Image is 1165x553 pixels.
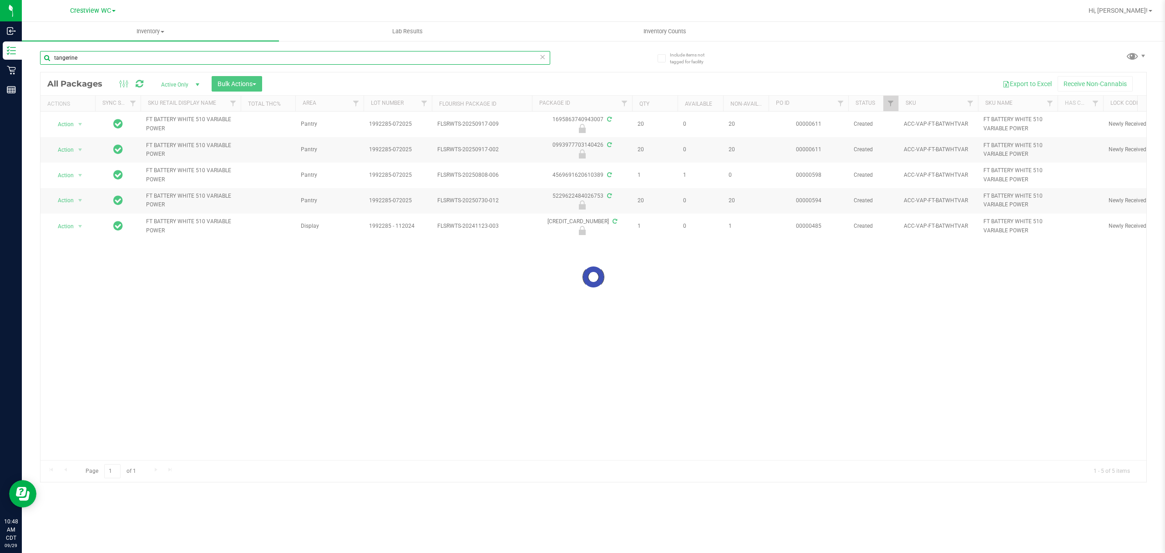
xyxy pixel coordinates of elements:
span: Inventory [22,27,279,36]
inline-svg: Inbound [7,26,16,36]
a: Inventory [22,22,279,41]
inline-svg: Reports [7,85,16,94]
a: Inventory Counts [536,22,793,41]
input: Search Package ID, Item Name, SKU, Lot or Part Number... [40,51,550,65]
inline-svg: Retail [7,66,16,75]
iframe: Resource center [9,480,36,507]
p: 10:48 AM CDT [4,517,18,542]
span: Inventory Counts [631,27,699,36]
span: Include items not tagged for facility [670,51,715,65]
span: Hi, [PERSON_NAME]! [1089,7,1148,14]
inline-svg: Inventory [7,46,16,55]
a: Lab Results [279,22,536,41]
span: Crestview WC [70,7,111,15]
span: Clear [539,51,546,63]
span: Lab Results [380,27,435,36]
p: 09/29 [4,542,18,549]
